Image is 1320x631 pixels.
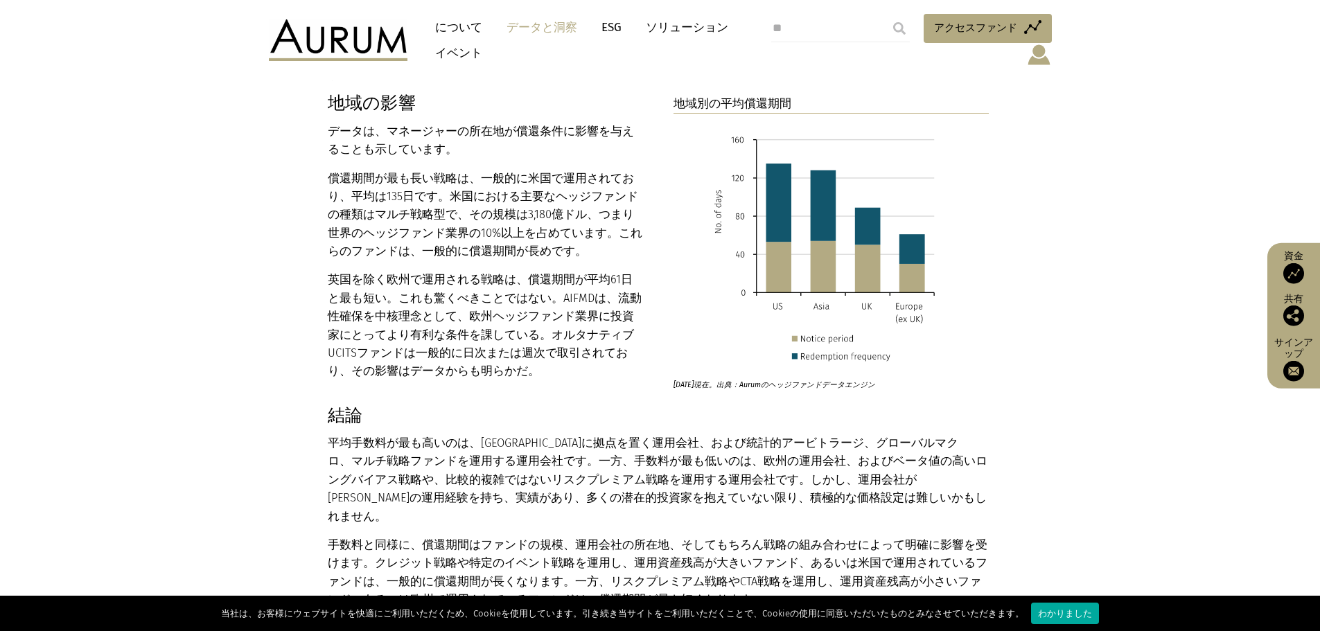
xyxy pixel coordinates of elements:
[1274,336,1313,382] a: サインアップ
[1038,608,1092,619] font: わかりました
[674,97,791,110] font: 地域別の平均償還期間
[328,538,987,606] font: 手数料と同様に、償還期間はファンドの規模、運用会社の所在地、そしてもちろん戦略の組み合わせによって明確に影響を受けます。クレジット戦略や特定のイベント戦略を運用し、運用資産残高が大きいファンド、...
[328,436,958,468] font: 平均手数料が最も高いのは、[GEOGRAPHIC_DATA]に拠点を置く運用会社、および統計的アービトラージ、グローバルマクロ、
[328,454,987,504] font: ロングバイアス戦略や、比較的複雑ではないリスクプレミアム戦略を運用する運用会社です。しかし、運用会社が[PERSON_NAME]
[639,15,735,40] a: ソリューション
[328,125,634,156] font: データは、マネージャーの所在地が償還条件に影響を与えることも示しています。
[435,46,482,60] font: イベント
[221,608,1024,619] font: 当社は、お客様にウェブサイトを快適にご利用いただくため、Cookieを使用しています。引き続き当サイトをご利用いただくことで、Cookieの使用に同意いただいたものとみなさせていただきます。
[428,40,482,66] a: イベント
[507,20,577,35] font: データと洞察
[269,19,407,61] img: オーラム
[1283,361,1304,382] img: ニュースレターに登録する
[893,454,976,468] font: ベータ値の高い
[410,454,893,468] font: ファンドを運用する運用会社です。一方、手数料が最も低いのは、欧州の運用会社、および
[435,20,482,35] font: について
[1284,292,1303,304] font: 共有
[601,20,622,35] font: ESG
[500,15,584,40] a: データと洞察
[328,491,987,522] font: 、実績があり、多くの潜在的投資家を抱えていない限り、積極的な価格設定は難しいかもしれません。
[1284,249,1303,261] font: 資金
[351,454,410,468] font: マルチ戦略
[924,14,1052,43] a: アクセスファンド
[1283,305,1304,326] img: この投稿を共有する
[328,208,642,258] font: で、その規模は3,180億ドル、つまり世界のヘッジファンド業界の10%以上を占めています。これらのファンドは、一般的に償還期間が長めです。
[428,15,489,40] a: について
[646,20,728,35] font: ソリューション
[328,93,416,114] font: 地域の影響
[674,380,875,389] font: [DATE]現在。出典：Aurumのヘッジファンドデータエンジン
[328,273,642,377] font: 英国を除く欧州で運用される戦略は、償還期間が平均61日と最も短い。これも驚くべきことではない。AIFMDは、流動性確保を中核理念として、欧州ヘッジファンド業界に投資家にとってより有利な条件を課し...
[328,405,363,426] font: 結論
[1026,43,1052,66] img: account-icon.svg
[1283,263,1304,283] img: アクセスファンド
[328,172,638,222] font: 償還期間が最も長い戦略は、一般的に米国で運用されており、平均は135日です。米国における主要なヘッジファンドの種類は
[595,15,628,40] a: ESG
[1274,249,1313,283] a: 資金
[886,15,913,42] input: Submit
[1274,336,1313,359] font: サインアップ
[410,491,504,504] font: の運用経験を持ち
[934,21,1017,34] font: アクセスファンド
[375,208,446,221] font: マルチ戦略型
